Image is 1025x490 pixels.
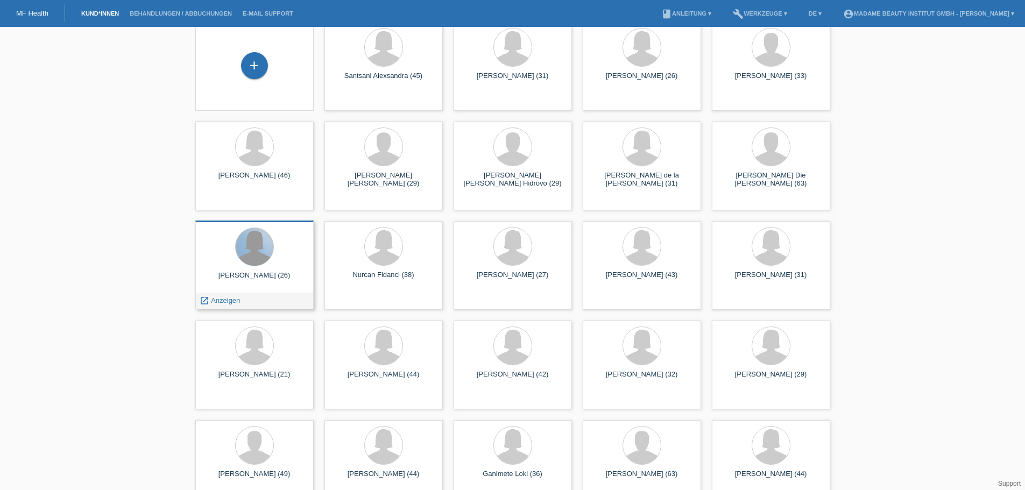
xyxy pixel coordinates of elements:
[656,10,717,17] a: bookAnleitung ▾
[200,296,241,304] a: launch Anzeigen
[237,10,299,17] a: E-Mail Support
[333,271,434,288] div: Nurcan Fidanci (38)
[16,9,48,17] a: MF Health
[204,171,305,188] div: [PERSON_NAME] (46)
[462,470,563,487] div: Ganimete Loki (36)
[720,271,822,288] div: [PERSON_NAME] (31)
[333,370,434,387] div: [PERSON_NAME] (44)
[591,171,692,188] div: [PERSON_NAME] de la [PERSON_NAME] (31)
[333,72,434,89] div: Santsani Alexsandra (45)
[838,10,1020,17] a: account_circleMadame Beauty Institut GmbH - [PERSON_NAME] ▾
[843,9,854,19] i: account_circle
[76,10,124,17] a: Kund*innen
[733,9,744,19] i: build
[591,72,692,89] div: [PERSON_NAME] (26)
[204,370,305,387] div: [PERSON_NAME] (21)
[661,9,672,19] i: book
[720,370,822,387] div: [PERSON_NAME] (29)
[720,72,822,89] div: [PERSON_NAME] (33)
[333,171,434,188] div: [PERSON_NAME] [PERSON_NAME] (29)
[591,470,692,487] div: [PERSON_NAME] (63)
[803,10,827,17] a: DE ▾
[720,470,822,487] div: [PERSON_NAME] (44)
[591,271,692,288] div: [PERSON_NAME] (43)
[204,271,305,288] div: [PERSON_NAME] (26)
[211,296,240,304] span: Anzeigen
[462,72,563,89] div: [PERSON_NAME] (31)
[720,171,822,188] div: [PERSON_NAME] Die [PERSON_NAME] (63)
[242,56,267,75] div: Kund*in hinzufügen
[591,370,692,387] div: [PERSON_NAME] (32)
[462,171,563,188] div: [PERSON_NAME] [PERSON_NAME] Hidrovo (29)
[727,10,793,17] a: buildWerkzeuge ▾
[998,480,1021,487] a: Support
[200,296,209,306] i: launch
[204,470,305,487] div: [PERSON_NAME] (49)
[124,10,237,17] a: Behandlungen / Abbuchungen
[462,370,563,387] div: [PERSON_NAME] (42)
[462,271,563,288] div: [PERSON_NAME] (27)
[333,470,434,487] div: [PERSON_NAME] (44)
